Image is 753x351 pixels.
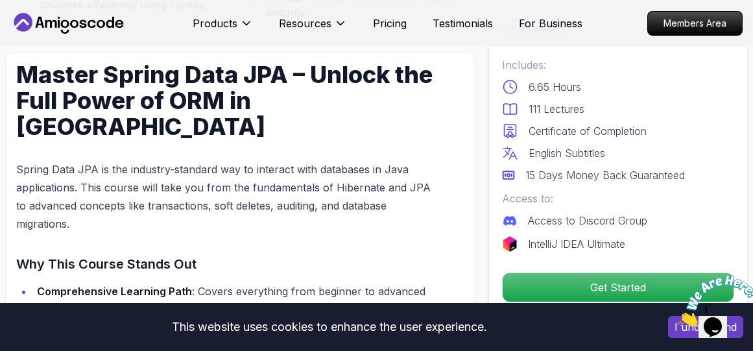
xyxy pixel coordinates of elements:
p: English Subtitles [529,145,605,161]
strong: Comprehensive Learning Path [37,285,192,298]
button: Get Started [502,272,734,302]
iframe: chat widget [673,270,753,332]
a: Testimonials [433,16,493,31]
p: Products [193,16,237,31]
a: Pricing [373,16,407,31]
p: Members Area [648,12,742,35]
button: Products [193,16,253,42]
p: IntelliJ IDEA Ultimate [528,236,625,252]
p: Certificate of Completion [529,123,647,139]
li: : Covers everything from beginner to advanced [GEOGRAPHIC_DATA] features. [33,282,438,319]
p: Access to Discord Group [528,213,647,228]
button: Accept cookies [668,316,743,338]
p: Includes: [502,57,734,73]
span: 1 [5,5,10,16]
img: jetbrains logo [502,236,518,252]
button: Resources [279,16,347,42]
a: For Business [519,16,582,31]
p: Resources [279,16,331,31]
p: 111 Lectures [529,101,584,117]
p: Access to: [502,191,734,206]
p: Get Started [503,273,734,302]
img: Chat attention grabber [5,5,86,56]
p: 15 Days Money Back Guaranteed [525,167,685,183]
p: 6.65 Hours [529,79,581,95]
a: Members Area [647,11,743,36]
h1: Master Spring Data JPA – Unlock the Full Power of ORM in [GEOGRAPHIC_DATA] [16,62,438,139]
div: This website uses cookies to enhance the user experience. [10,313,649,341]
h3: Why This Course Stands Out [16,254,438,274]
p: Spring Data JPA is the industry-standard way to interact with databases in Java applications. Thi... [16,160,438,233]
